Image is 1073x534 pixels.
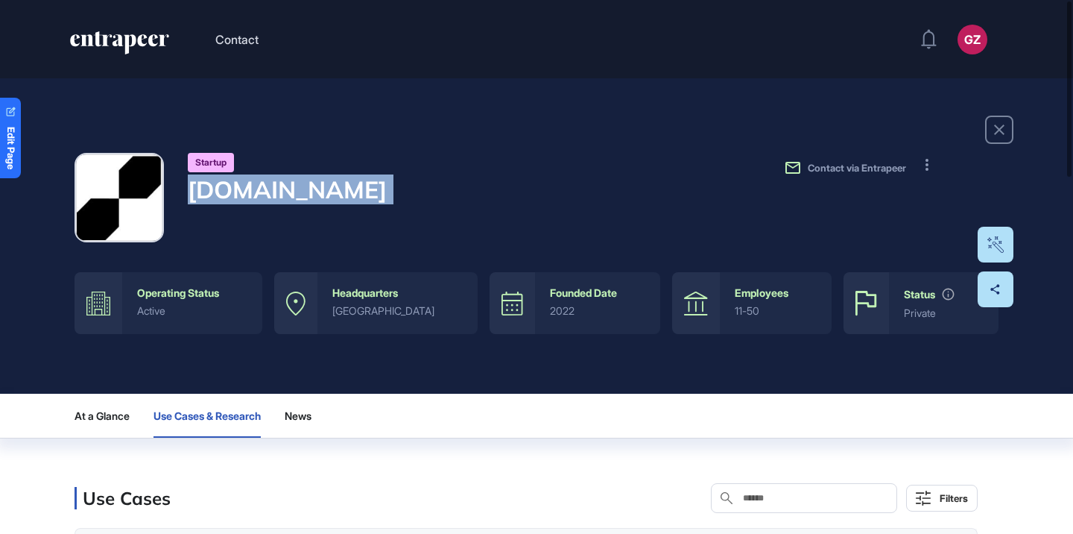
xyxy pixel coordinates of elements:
[735,287,788,299] div: Employees
[77,155,162,240] img: MOST.IO-logo
[137,305,247,317] div: active
[332,305,463,317] div: [GEOGRAPHIC_DATA]
[332,287,398,299] div: Headquarters
[940,492,968,504] div: Filters
[285,394,323,438] button: News
[904,307,984,319] div: private
[550,287,617,299] div: Founded Date
[83,487,171,509] h3: Use Cases
[958,25,987,54] button: GZ
[285,410,311,422] span: News
[808,162,906,174] span: Contact via Entrapeer
[153,394,261,438] button: Use Cases & Research
[75,394,130,438] button: At a Glance
[153,410,261,422] span: Use Cases & Research
[904,289,935,301] div: Status
[188,175,387,204] h4: [DOMAIN_NAME]
[550,305,645,317] div: 2022
[6,127,16,169] span: Edit Page
[137,287,219,299] div: Operating Status
[735,305,817,317] div: 11-50
[188,153,234,172] div: startup
[906,485,978,512] button: Filters
[215,30,259,49] button: Contact
[69,31,171,60] a: entrapeer-logo
[75,410,130,422] span: At a Glance
[784,159,906,177] button: Contact via Entrapeer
